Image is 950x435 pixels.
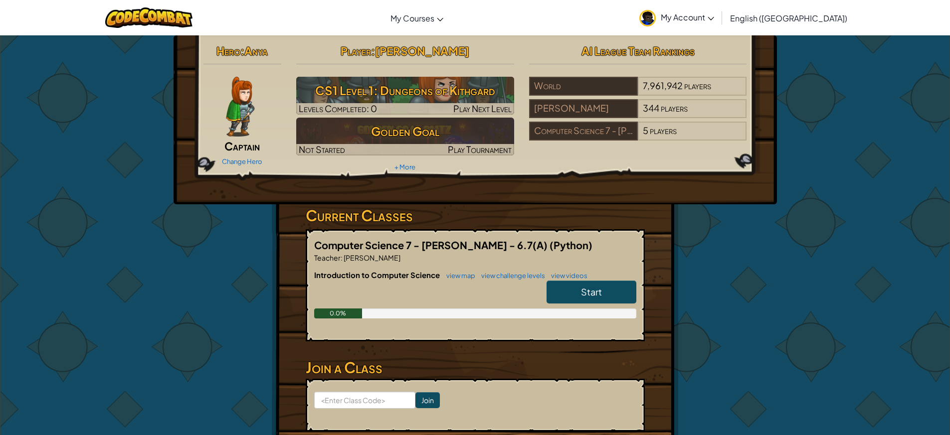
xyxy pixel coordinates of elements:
[529,122,638,141] div: Computer Science 7 - [PERSON_NAME] - 6.7(A)
[299,103,377,114] span: Levels Completed: 0
[296,118,514,155] img: Golden Goal
[550,239,592,251] span: (Python)
[643,125,648,136] span: 5
[394,163,415,171] a: + More
[296,120,514,143] h3: Golden Goal
[375,44,469,58] span: [PERSON_NAME]
[240,44,244,58] span: :
[529,99,638,118] div: [PERSON_NAME]
[314,308,363,318] div: 0.0%
[299,144,345,155] span: Not Started
[105,7,192,28] img: CodeCombat logo
[529,77,638,96] div: World
[581,286,602,297] span: Start
[581,44,695,58] span: AI League Team Rankings
[385,4,448,31] a: My Courses
[244,44,268,58] span: Anya
[529,109,747,120] a: [PERSON_NAME]344players
[441,272,475,280] a: view map
[546,272,587,280] a: view videos
[415,392,440,408] input: Join
[343,253,400,262] span: [PERSON_NAME]
[341,44,371,58] span: Player
[371,44,375,58] span: :
[314,392,415,409] input: <Enter Class Code>
[306,204,645,227] h3: Current Classes
[314,253,341,262] span: Teacher
[634,2,719,33] a: My Account
[476,272,545,280] a: view challenge levels
[314,270,441,280] span: Introduction to Computer Science
[684,80,711,91] span: players
[529,86,747,98] a: World7,961,942players
[730,13,847,23] span: English ([GEOGRAPHIC_DATA])
[222,157,262,165] a: Change Hero
[224,139,260,153] span: Captain
[725,4,852,31] a: English ([GEOGRAPHIC_DATA])
[296,77,514,115] a: Play Next Level
[650,125,677,136] span: players
[341,253,343,262] span: :
[448,144,512,155] span: Play Tournament
[296,79,514,102] h3: CS1 Level 1: Dungeons of Kithgard
[216,44,240,58] span: Hero
[306,356,645,379] h3: Join a Class
[661,102,688,114] span: players
[453,103,512,114] span: Play Next Level
[643,80,683,91] span: 7,961,942
[643,102,659,114] span: 344
[529,131,747,143] a: Computer Science 7 - [PERSON_NAME] - 6.7(A)5players
[226,77,254,137] img: captain-pose.png
[661,12,714,22] span: My Account
[390,13,434,23] span: My Courses
[639,10,656,26] img: avatar
[296,118,514,155] a: Golden GoalNot StartedPlay Tournament
[296,77,514,115] img: CS1 Level 1: Dungeons of Kithgard
[314,239,550,251] span: Computer Science 7 - [PERSON_NAME] - 6.7(A)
